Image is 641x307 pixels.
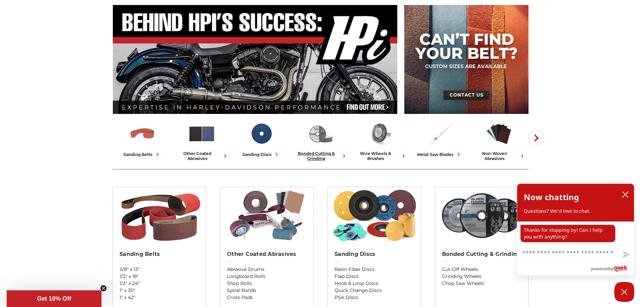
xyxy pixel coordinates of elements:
img: Sanding Discs [331,187,418,244]
a: non-woven abrasives [472,120,526,161]
a: sanding discs [234,120,288,158]
a: wire wheels & brushes [353,120,407,161]
a: metal saw blades [412,120,466,158]
a: 1" x 42" [120,294,199,301]
img: Other Coated Abrasives [188,120,216,148]
a: Spiral Bands [227,287,306,294]
div: non-woven abrasives [472,151,526,161]
img: Bonded Cutting & Grinding [439,187,525,244]
div: chat [517,221,634,245]
h2: Sanding Discs [335,251,414,258]
button: Close Chatbox [614,282,634,302]
img: Bonded Cutting & Grinding [307,120,335,148]
img: promo banner for custom belts. [404,5,528,114]
img: Sanding Belts [116,187,203,244]
a: Quick Change Discs [335,287,414,294]
span: by [609,265,613,273]
button: Next [528,130,544,146]
img: Sanding Belts [129,120,156,148]
a: other coated abrasives [175,120,229,161]
img: Sanding Discs [247,120,275,148]
a: PSA Discs [335,294,414,301]
div: wire wheels & brushes [353,151,407,161]
h2: Other Coated Abrasives [227,251,306,258]
img: Metal Saw Blades [426,120,453,148]
a: sanding belts [115,120,169,158]
a: Powered by Olark [591,263,634,275]
img: Other Coated Abrasives [224,187,310,244]
div: metal saw blades [417,151,462,158]
h2: Bonded Cutting & Grinding [442,251,521,258]
a: bonded cutting & grinding [293,120,348,161]
a: Hook & Loop Discs [335,280,414,287]
h2: Now chatting [524,190,579,204]
img: Non-woven Abrasives [485,120,513,148]
button: Close teaser [100,285,107,292]
a: Longboard Rolls [227,273,306,280]
a: 1/2" x 24" [120,280,199,287]
a: Cut-Off Wheels [442,266,521,273]
a: Chop Saw Wheels [442,280,521,287]
a: Cross Pads [227,294,306,301]
a: Abrasive Drums [227,266,306,273]
a: Grinding Wheels [442,273,521,280]
div: sanding discs [242,151,280,158]
span: powered [591,265,608,273]
div: bonded cutting & grinding [293,151,348,161]
a: 1" x 30" [120,287,199,294]
a: Shop Rolls [227,280,306,287]
h2: Sanding Belts [120,251,199,258]
button: Send message [617,247,634,263]
span: Get 10% Off [37,295,71,302]
div: olark chatbox [517,183,634,276]
div: sanding belts [124,151,161,158]
img: Wire Wheels & Brushes [366,120,394,148]
a: Resin Fiber Discs [335,266,414,273]
a: Flap Discs [335,273,414,280]
a: 1/2" x 18" [120,273,199,280]
div: other coated abrasives [175,151,229,161]
img: Banner for an interview featuring Horsepower Inc who makes Harley performance upgrades featured o... [113,5,398,114]
div: Get 10% OffClose teaser [7,290,101,307]
p: Questions? We'd love to chat. [524,208,627,214]
p: Thanks for stopping by! Can I help you with anything? [520,225,615,242]
button: close chatbox [620,189,631,199]
a: 3/8" x 13" [120,266,199,273]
